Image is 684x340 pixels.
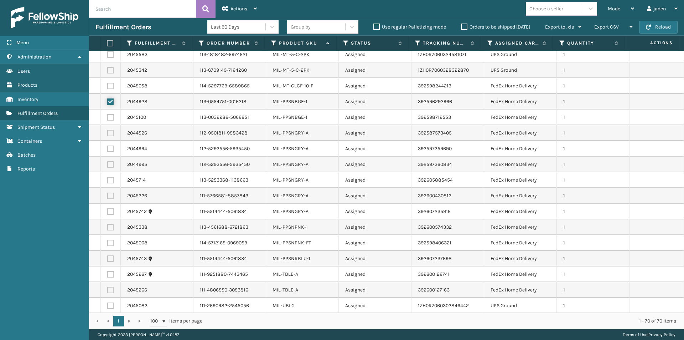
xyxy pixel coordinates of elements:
span: Export to .xls [545,24,574,30]
label: Quantity [567,40,611,46]
a: MIL-PPSNBGE-1 [273,98,307,105]
td: 113-5253368-1138663 [193,172,266,188]
a: MIL-PPSNGRY-A [273,146,309,152]
td: 111-5766581-8857843 [193,188,266,204]
span: Fulfillment Orders [17,110,58,116]
td: 114-5297769-6589865 [193,78,266,94]
td: 112-9501811-9583428 [193,125,266,141]
span: Actions [230,6,247,12]
td: Assigned [339,172,411,188]
a: 2045058 [127,82,147,90]
label: Fulfillment Order Id [135,40,178,46]
td: 1 [557,204,629,219]
td: FedEx Home Delivery [484,188,557,204]
label: Assigned Carrier Service [495,40,539,46]
td: Assigned [339,125,411,141]
span: Products [17,82,37,88]
td: 113-0032286-5066651 [193,110,266,125]
a: 2045714 [127,177,146,184]
td: FedEx Home Delivery [484,78,557,94]
td: 1 [557,94,629,110]
a: 2045338 [127,224,147,231]
td: 113-0554751-0016218 [193,94,266,110]
label: Product SKU [279,40,323,46]
a: 392605885454 [418,177,453,183]
td: 112-5293556-5935450 [193,141,266,157]
td: 114-5712165-0969059 [193,235,266,251]
td: UPS Ground [484,47,557,62]
a: 392600430812 [418,193,451,199]
td: Assigned [339,267,411,282]
span: Containers [17,138,42,144]
td: 1 [557,62,629,78]
td: 1 [557,141,629,157]
a: MIL-PPSNPNK-1 [273,224,308,230]
td: 113-1818482-6974621 [193,47,266,62]
span: Users [17,68,30,74]
td: FedEx Home Delivery [484,235,557,251]
img: logo [11,7,78,29]
td: Assigned [339,94,411,110]
a: 2045100 [127,114,146,121]
td: 1 [557,188,629,204]
a: 2045068 [127,239,147,247]
td: Assigned [339,235,411,251]
td: Assigned [339,141,411,157]
td: 1 [557,172,629,188]
a: 2045742 [127,208,147,215]
td: 1 [557,157,629,172]
a: 392607237698 [418,255,452,262]
td: FedEx Home Delivery [484,157,557,172]
td: FedEx Home Delivery [484,251,557,267]
td: Assigned [339,219,411,235]
td: Assigned [339,110,411,125]
p: Copyright 2023 [PERSON_NAME]™ v 1.0.187 [98,329,179,340]
a: 2044526 [127,130,147,137]
td: Assigned [339,282,411,298]
td: Assigned [339,251,411,267]
a: 392600126741 [418,271,450,277]
a: MIL-PPSNGRY-A [273,130,309,136]
td: UPS Ground [484,62,557,78]
div: | [623,329,675,340]
a: 392598712553 [418,114,451,120]
td: 111-5514444-5061834 [193,251,266,267]
td: 113-6709149-7164260 [193,62,266,78]
td: 1 [557,235,629,251]
span: Batches [17,152,36,158]
span: Inventory [17,96,38,102]
a: Privacy Policy [648,332,675,337]
td: 1 [557,267,629,282]
a: 1ZH0R7060328322870 [418,67,469,73]
td: Assigned [339,298,411,314]
a: 392597359690 [418,146,452,152]
div: Last 90 Days [211,23,266,31]
span: Mode [608,6,620,12]
a: 2045083 [127,302,147,309]
td: 111-4806550-3053816 [193,282,266,298]
a: 392598244213 [418,83,451,89]
span: Administration [17,54,51,60]
td: FedEx Home Delivery [484,110,557,125]
div: 1 - 70 of 70 items [212,318,676,325]
td: 1 [557,219,629,235]
span: Export CSV [594,24,619,30]
a: MIL-TBLE-A [273,287,298,293]
td: 113-4561688-6721863 [193,219,266,235]
a: 392598406321 [418,240,451,246]
a: 2044995 [127,161,147,168]
a: 2045743 [127,255,147,262]
a: 2045266 [127,286,147,294]
a: 2045267 [127,271,147,278]
td: 1 [557,110,629,125]
a: 392600574332 [418,224,452,230]
a: 392587573405 [418,130,452,136]
td: FedEx Home Delivery [484,125,557,141]
td: 1 [557,251,629,267]
label: Tracking Number [423,40,467,46]
a: 1ZH0R7060302846442 [418,303,469,309]
td: Assigned [339,62,411,78]
a: MIL-UBLG [273,303,295,309]
span: 100 [150,318,161,325]
span: Actions [627,37,677,49]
